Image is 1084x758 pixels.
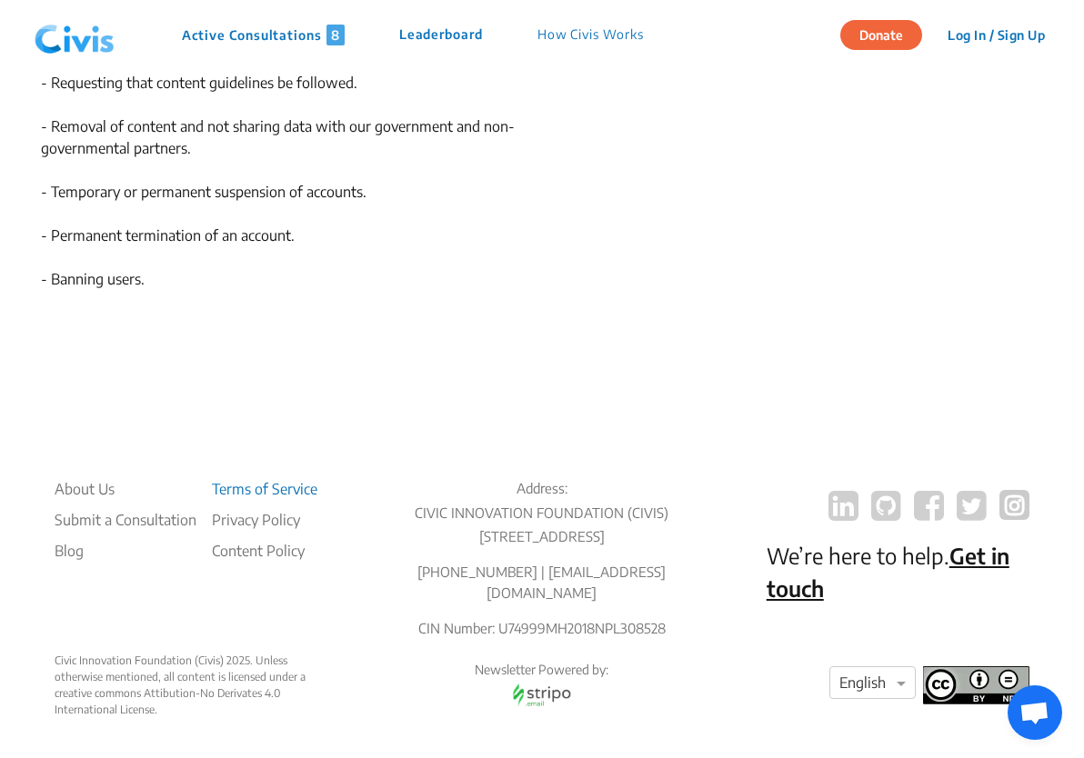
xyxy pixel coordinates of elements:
img: navlogo.png [27,8,122,63]
li: Terms of Service [212,478,317,500]
a: Donate [840,25,936,43]
p: [PHONE_NUMBER] | [EMAIL_ADDRESS][DOMAIN_NAME] [410,562,674,603]
p: Active Consultations [182,25,345,45]
p: Leaderboard [399,25,483,45]
div: Civic Innovation Foundation (Civis) 2025. Unless otherwise mentioned, all content is licensed und... [55,653,318,718]
img: footer logo [923,666,1029,704]
div: Open chat [1008,685,1062,740]
p: We’re here to help. [767,539,1030,604]
p: - Requesting that content guidelines be followed. - Removal of content and not sharing data with ... [41,72,582,290]
p: CIVIC INNOVATION FOUNDATION (CIVIS) [410,503,674,524]
img: stripo email logo [504,679,580,711]
p: [STREET_ADDRESS] [410,526,674,547]
button: Log In / Sign Up [936,21,1057,49]
p: Address: [410,478,674,499]
p: Newsletter Powered by: [410,661,674,679]
li: Submit a Consultation [55,509,196,531]
p: How Civis Works [537,25,644,45]
button: Donate [840,20,922,50]
span: 8 [326,25,345,45]
li: Content Policy [212,540,317,562]
p: CIN Number: U74999MH2018NPL308528 [410,618,674,639]
li: Privacy Policy [212,509,317,531]
a: Blog [55,540,196,562]
li: About Us [55,478,196,500]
